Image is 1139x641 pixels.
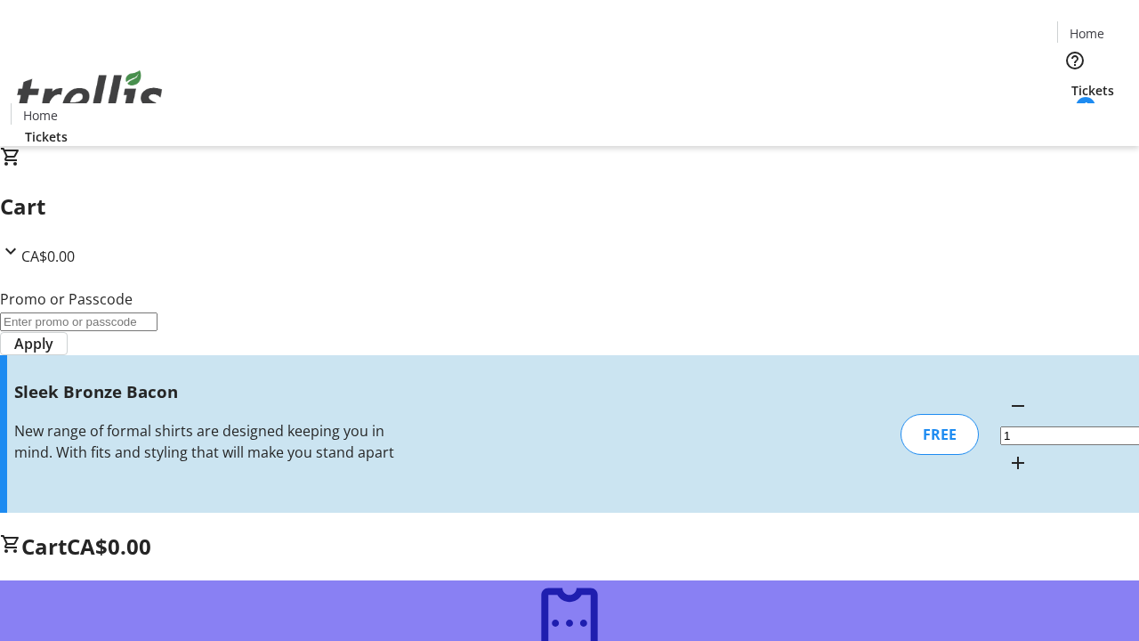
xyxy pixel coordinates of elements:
[1057,43,1093,78] button: Help
[23,106,58,125] span: Home
[11,51,169,140] img: Orient E2E Organization mUckuOnPXX's Logo
[21,247,75,266] span: CA$0.00
[14,420,403,463] div: New range of formal shirts are designed keeping you in mind. With fits and styling that will make...
[67,531,151,561] span: CA$0.00
[1000,445,1036,481] button: Increment by one
[12,106,69,125] a: Home
[14,379,403,404] h3: Sleek Bronze Bacon
[1070,24,1104,43] span: Home
[14,333,53,354] span: Apply
[1057,100,1093,135] button: Cart
[901,414,979,455] div: FREE
[1000,388,1036,424] button: Decrement by one
[25,127,68,146] span: Tickets
[1057,81,1128,100] a: Tickets
[11,127,82,146] a: Tickets
[1058,24,1115,43] a: Home
[1071,81,1114,100] span: Tickets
